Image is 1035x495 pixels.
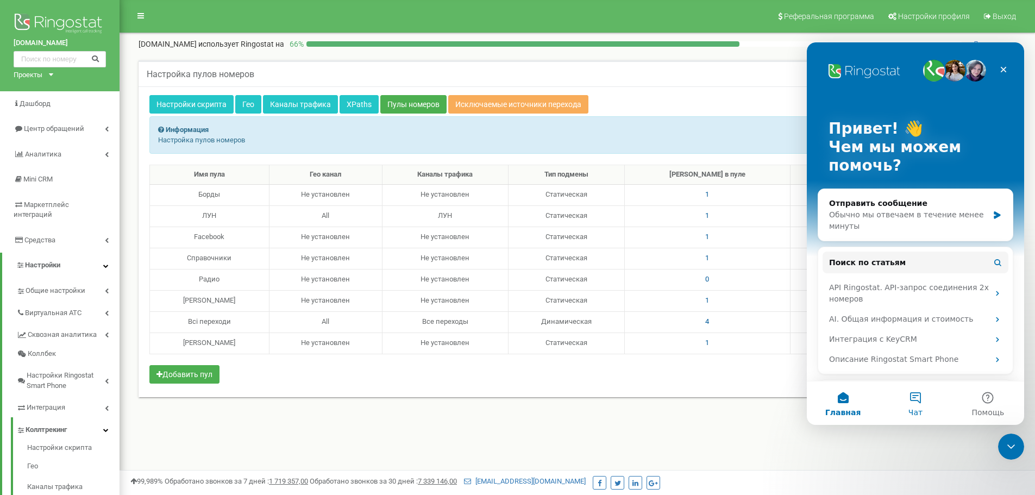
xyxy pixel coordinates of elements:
div: Справочники [154,253,265,264]
span: Аналитика [25,150,61,158]
a: [EMAIL_ADDRESS][DOMAIN_NAME] [464,477,586,485]
td: Статическая [508,269,624,290]
td: ЛУН [382,205,509,227]
span: Коллтрекинг [26,425,67,435]
span: 99,989% [130,477,163,485]
span: Обработано звонков за 30 дней : [310,477,457,485]
a: Интеграция [16,395,120,417]
span: Настройки профиля [898,12,970,21]
button: Добавить пул [149,365,219,384]
h5: Настройка пулов номеров [147,70,254,79]
span: Интеграция [27,403,65,413]
div: ЛУН [154,211,265,221]
td: Не установлен [269,248,382,269]
div: [PERSON_NAME] [154,296,265,306]
span: Средства [24,236,55,244]
span: 1 [705,190,709,198]
span: Настройки Ringostat Smart Phone [27,371,105,391]
iframe: Intercom live chat [807,42,1024,425]
th: Рекомендовано номеров [791,165,968,185]
td: Не установлен [382,333,509,354]
th: Имя пула [150,165,269,185]
strong: Информация [166,126,209,134]
u: 7 339 146,00 [418,477,457,485]
td: Статическая [508,333,624,354]
td: Не установлен [269,290,382,311]
td: Не установлен [269,333,382,354]
a: Коллтрекинг [16,417,120,440]
td: Статическая [508,290,624,311]
div: Всі переходи [154,317,265,327]
input: Поиск по номеру [14,51,106,67]
span: Выход [993,12,1016,21]
div: [PERSON_NAME] [154,338,265,348]
span: 0 [705,275,709,283]
span: 1 [705,339,709,347]
span: Дашборд [20,99,51,108]
span: 1 [705,254,709,262]
span: Реферальная программа [784,12,874,21]
span: Сквозная аналитика [28,330,97,340]
a: Виртуальная АТС [16,300,120,323]
td: All [269,311,382,333]
div: Радио [154,274,265,285]
a: Настройки скрипта [149,95,234,114]
td: Динамическая [508,311,624,333]
th: Тип подмены [508,165,624,185]
td: Не установлен [269,227,382,248]
span: Коллбек [28,349,56,359]
th: [PERSON_NAME] в пуле [624,165,790,185]
a: Гео [27,456,120,477]
a: Настройки [2,253,120,278]
a: Сквозная аналитика [16,322,120,344]
span: Виртуальная АТС [25,308,81,318]
td: Не установлен [382,248,509,269]
td: Статическая [508,227,624,248]
a: Общие настройки [16,278,120,300]
th: Гео канал [269,165,382,185]
span: Общие настройки [26,286,85,296]
span: Настройки [25,261,60,269]
p: [DOMAIN_NAME] [139,39,284,49]
td: Не установлен [382,290,509,311]
a: Каналы трафика [263,95,338,114]
td: All [269,205,382,227]
span: Обработано звонков за 7 дней : [165,477,308,485]
td: Статическая [508,205,624,227]
td: Не установлен [382,184,509,205]
img: Ringostat logo [14,11,106,38]
div: Facebook [154,232,265,242]
td: Все переходы [382,311,509,333]
a: XPaths [340,95,379,114]
a: Настройки скрипта [27,443,120,456]
a: Коллбек [16,344,120,364]
span: 1 [705,296,709,304]
span: 4 [705,317,709,325]
span: Mini CRM [23,175,53,183]
u: 1 719 357,00 [269,477,308,485]
p: Настройка пулов номеров [158,135,996,146]
div: Борды [154,190,265,200]
a: [DOMAIN_NAME] [14,38,106,48]
td: Статическая [508,248,624,269]
a: Исключаемые источники перехода [448,95,588,114]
